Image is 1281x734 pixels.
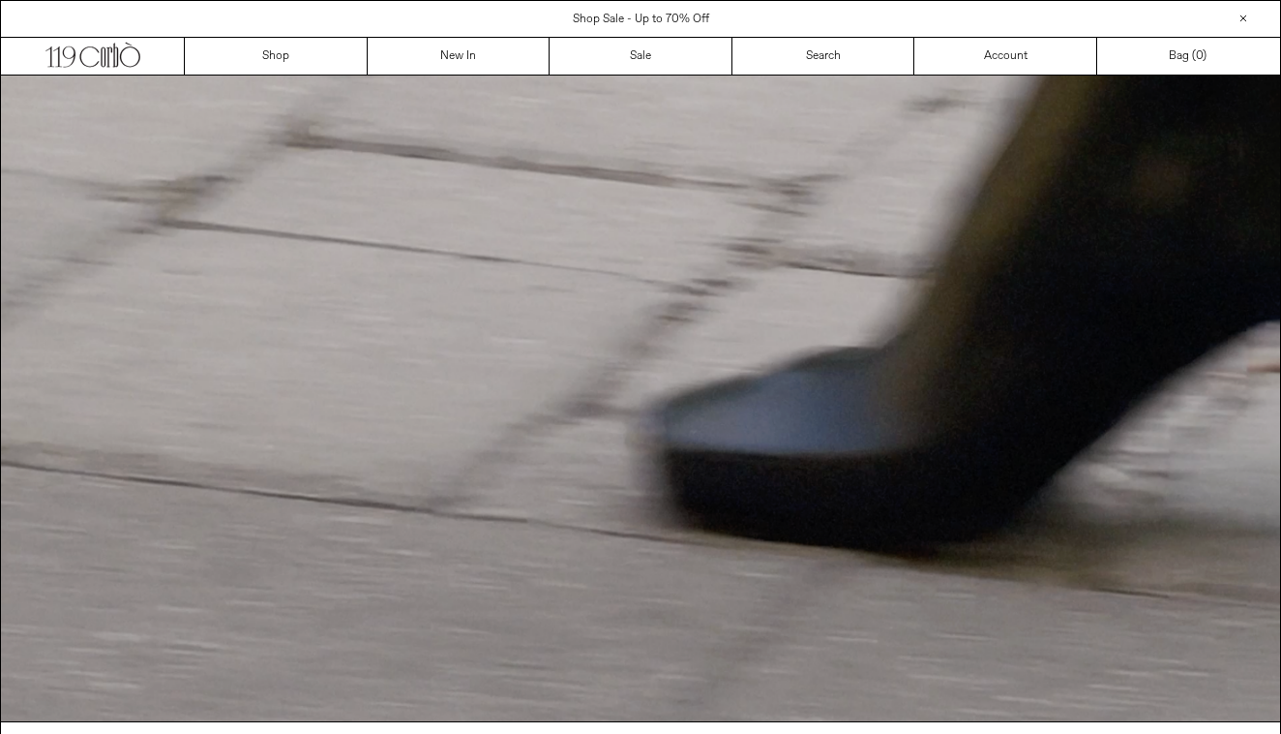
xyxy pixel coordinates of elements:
[1097,38,1280,75] a: Bag ()
[1,76,1280,721] video: Your browser does not support the video tag.
[550,38,732,75] a: Sale
[914,38,1097,75] a: Account
[1196,48,1203,64] span: 0
[732,38,915,75] a: Search
[1196,47,1207,65] span: )
[185,38,368,75] a: Shop
[368,38,551,75] a: New In
[1,711,1280,726] a: Your browser does not support the video tag.
[573,12,709,27] a: Shop Sale - Up to 70% Off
